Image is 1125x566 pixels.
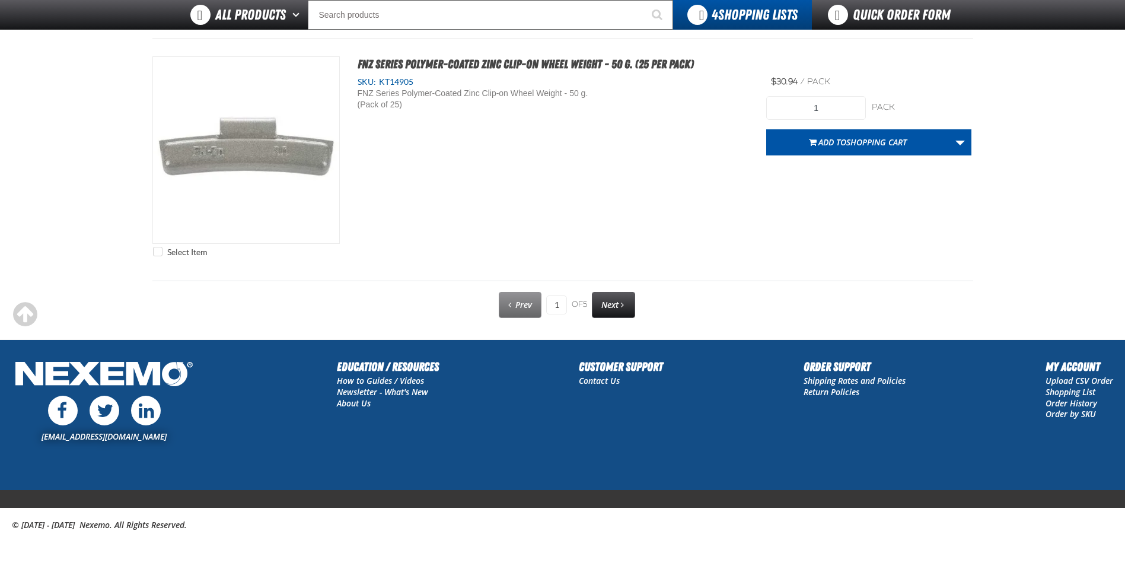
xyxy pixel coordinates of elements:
h2: Customer Support [579,358,663,376]
span: All Products [215,4,286,26]
a: About Us [337,398,371,409]
a: More Actions [949,129,971,155]
: View Details of the FNZ Series Polymer-Coated Zinc Clip-on Wheel Weight - 50 g. (25 per pack) [153,57,339,243]
span: $30.94 [771,77,798,87]
a: Order by SKU [1046,408,1096,419]
span: Shopping Lists [712,7,798,23]
a: Upload CSV Order [1046,375,1113,386]
a: FNZ Series Polymer-Coated Zinc Clip-on Wheel Weight - 50 g. (25 per pack) [358,57,694,71]
h2: Order Support [804,358,906,376]
div: FNZ Series Polymer-Coated Zinc Clip-on Wheel Weight - 50 g. (Pack of 25) [358,88,592,110]
a: Contact Us [579,375,620,386]
button: Add toShopping Cart [766,129,949,155]
span: of [572,300,587,310]
span: Next [601,299,619,310]
h2: My Account [1046,358,1113,376]
a: Newsletter - What's New [337,386,428,398]
span: 5 [583,300,587,309]
span: KT14905 [376,77,413,87]
div: SKU: [358,77,749,88]
a: [EMAIL_ADDRESS][DOMAIN_NAME] [42,431,167,442]
a: Order History [1046,398,1097,409]
a: Return Policies [804,386,859,398]
span: Add to [818,136,907,148]
div: Scroll to the top [12,301,38,327]
img: FNZ Series Polymer-Coated Zinc Clip-on Wheel Weight - 50 g. (25 per pack) [153,57,339,243]
a: How to Guides / Videos [337,375,424,386]
a: Shipping Rates and Policies [804,375,906,386]
input: Select Item [153,247,162,256]
h2: Education / Resources [337,358,439,376]
strong: 4 [712,7,718,23]
span: Shopping Cart [846,136,907,148]
span: / [800,77,805,87]
a: Next page [592,292,635,318]
img: Nexemo Logo [12,358,196,393]
div: pack [872,102,971,113]
a: Shopping List [1046,386,1095,398]
input: Product Quantity [766,96,866,120]
input: Current page number [546,295,567,314]
span: pack [807,77,830,87]
label: Select Item [153,247,207,258]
